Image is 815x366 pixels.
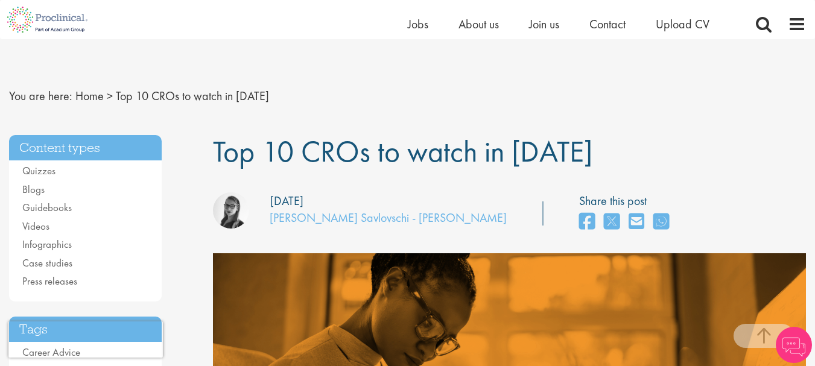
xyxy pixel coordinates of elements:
[75,88,104,104] a: breadcrumb link
[589,16,626,32] a: Contact
[213,192,249,229] img: Theodora Savlovschi - Wicks
[9,88,72,104] span: You are here:
[22,256,72,270] a: Case studies
[107,88,113,104] span: >
[458,16,499,32] a: About us
[22,201,72,214] a: Guidebooks
[579,192,675,210] label: Share this post
[9,317,162,342] h3: Tags
[22,238,72,251] a: Infographics
[653,209,669,235] a: share on whats app
[270,192,303,210] div: [DATE]
[629,209,644,235] a: share on email
[579,209,595,235] a: share on facebook
[22,219,49,233] a: Videos
[8,321,163,358] iframe: reCAPTCHA
[22,164,55,177] a: Quizzes
[9,135,162,161] h3: Content types
[656,16,709,32] a: Upload CV
[116,88,269,104] span: Top 10 CROs to watch in [DATE]
[408,16,428,32] a: Jobs
[213,132,592,171] span: Top 10 CROs to watch in [DATE]
[22,274,77,288] a: Press releases
[776,327,812,363] img: Chatbot
[529,16,559,32] a: Join us
[604,209,620,235] a: share on twitter
[22,183,45,196] a: Blogs
[270,210,507,226] a: [PERSON_NAME] Savlovschi - [PERSON_NAME]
